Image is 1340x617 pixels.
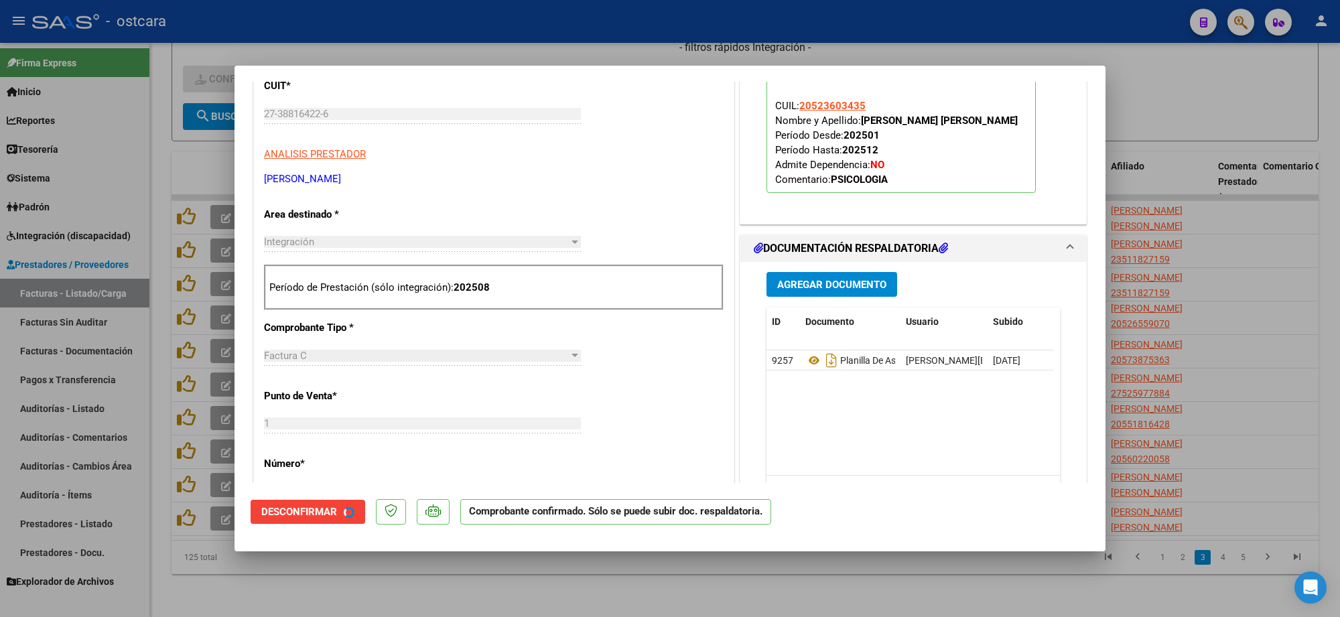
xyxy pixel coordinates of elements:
[775,174,888,186] span: Comentario:
[844,129,880,141] strong: 202501
[772,316,781,327] span: ID
[805,355,928,366] span: Planilla De Asistencia
[460,499,771,525] p: Comprobante confirmado. Sólo se puede subir doc. respaldatoria.
[800,307,900,336] datatable-header-cell: Documento
[264,320,402,336] p: Comprobante Tipo *
[766,272,897,297] button: Agregar Documento
[269,280,718,295] p: Período de Prestación (sólo integración):
[993,316,1023,327] span: Subido
[805,316,854,327] span: Documento
[264,78,402,94] p: CUIT
[261,506,337,518] span: Desconfirmar
[993,355,1020,366] span: [DATE]
[740,235,1086,262] mat-expansion-panel-header: DOCUMENTACIÓN RESPALDATORIA
[1294,571,1327,604] div: Open Intercom Messenger
[906,316,939,327] span: Usuario
[264,236,314,248] span: Integración
[831,174,888,186] strong: PSICOLOGIA
[870,159,884,171] strong: NO
[766,476,1060,509] div: 1 total
[264,148,366,160] span: ANALISIS PRESTADOR
[988,307,1055,336] datatable-header-cell: Subido
[775,100,1018,186] span: CUIL: Nombre y Apellido: Período Desde: Período Hasta: Admite Dependencia:
[264,389,402,404] p: Punto de Venta
[251,500,365,524] button: Desconfirmar
[799,100,866,112] span: 20523603435
[906,355,1209,366] span: [PERSON_NAME][EMAIL_ADDRESS][DOMAIN_NAME] - - [PERSON_NAME]
[861,115,1018,127] strong: [PERSON_NAME] [PERSON_NAME]
[842,144,878,156] strong: 202512
[823,350,840,371] i: Descargar documento
[754,241,948,257] h1: DOCUMENTACIÓN RESPALDATORIA
[777,279,886,291] span: Agregar Documento
[454,281,490,293] strong: 202508
[264,207,402,222] p: Area destinado *
[766,307,800,336] datatable-header-cell: ID
[900,307,988,336] datatable-header-cell: Usuario
[772,355,793,366] span: 9257
[264,456,402,472] p: Número
[264,350,307,362] span: Factura C
[766,50,1036,193] p: Legajo preaprobado para Período de Prestación:
[740,262,1086,540] div: DOCUMENTACIÓN RESPALDATORIA
[264,172,724,187] p: [PERSON_NAME]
